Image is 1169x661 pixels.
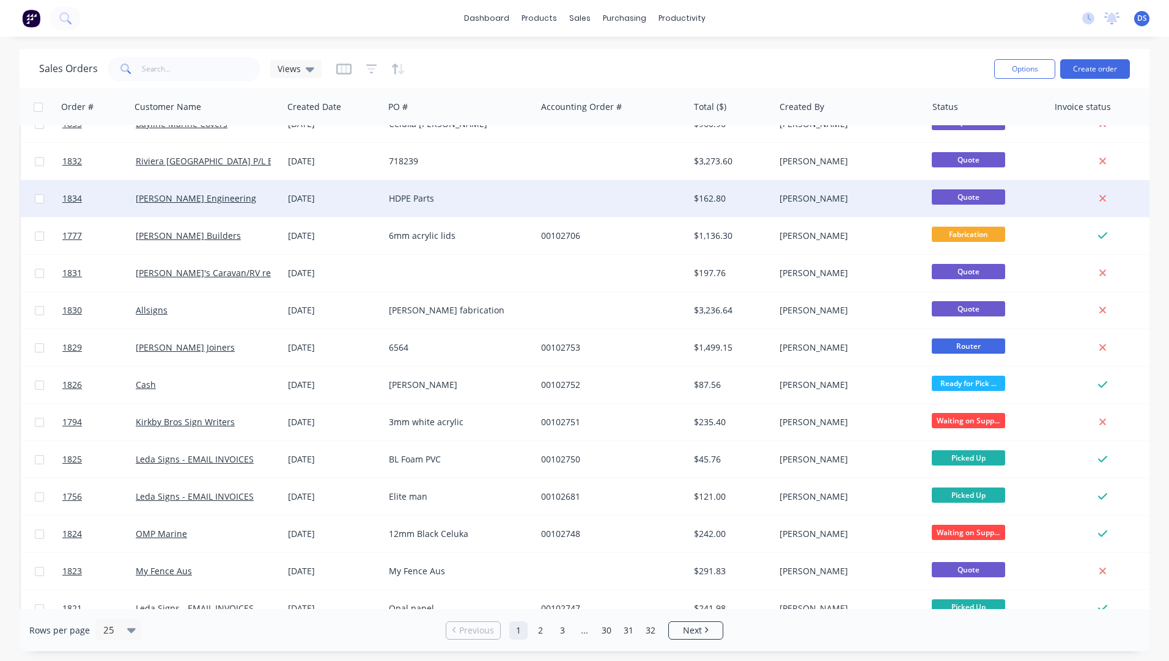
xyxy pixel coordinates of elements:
a: Page 30 [597,621,616,640]
span: Quote [932,264,1005,279]
div: [PERSON_NAME] [780,379,915,391]
a: Leda Signs - EMAIL INVOICES [136,491,254,502]
div: $1,499.15 [694,341,765,354]
div: Accounting Order # [541,101,622,113]
span: Picked Up [932,450,1005,466]
span: 1794 [62,416,82,428]
div: [PERSON_NAME] [780,602,915,615]
button: Create order [1060,59,1130,79]
div: [PERSON_NAME] [780,267,915,279]
a: Leda Signs - EMAIL INVOICES [136,602,254,614]
div: $241.98 [694,602,765,615]
div: [PERSON_NAME] [780,565,915,577]
span: 1777 [62,230,82,242]
div: [PERSON_NAME] [780,341,915,354]
div: 6mm acrylic lids [389,230,525,242]
div: [DATE] [288,192,379,205]
a: 1826 [62,367,136,403]
div: purchasing [597,9,652,27]
div: Invoice status [1055,101,1111,113]
a: Jump forward [575,621,594,640]
span: 1826 [62,379,82,391]
span: Picked Up [932,599,1005,615]
a: 1756 [62,478,136,515]
div: [DATE] [288,155,379,167]
a: 1825 [62,441,136,478]
a: 1832 [62,143,136,180]
img: Factory [22,9,40,27]
div: 718239 [389,155,525,167]
span: Picked Up [932,488,1005,503]
a: Page 1 is your current page [509,621,528,640]
div: $162.80 [694,192,765,205]
span: 1823 [62,565,82,577]
a: dashboard [458,9,515,27]
a: 1829 [62,329,136,366]
span: Quote [932,152,1005,167]
div: [PERSON_NAME] fabrication [389,304,525,316]
a: Page 2 [531,621,550,640]
span: Router [932,338,1005,354]
div: 00102747 [541,602,677,615]
div: [DATE] [288,491,379,503]
a: Previous page [446,624,500,637]
a: Page 32 [641,621,660,640]
a: 1777 [62,217,136,254]
div: [PERSON_NAME] [780,453,915,466]
span: 1821 [62,602,82,615]
div: $45.76 [694,453,765,466]
a: Riviera [GEOGRAPHIC_DATA] P/L EMAIL INVOICES / DEL NOTE [136,155,383,167]
div: $87.56 [694,379,765,391]
span: Waiting on Supp... [932,525,1005,540]
a: Kirkby Bros Sign Writers [136,416,235,428]
a: [PERSON_NAME]'s Caravan/RV repairs [136,267,292,279]
div: $197.76 [694,267,765,279]
h1: Sales Orders [39,63,98,75]
div: Created Date [287,101,341,113]
span: 1829 [62,341,82,354]
div: [PERSON_NAME] [780,155,915,167]
div: PO # [388,101,408,113]
div: [DATE] [288,304,379,316]
div: Total ($) [694,101,726,113]
a: My Fence Aus [136,565,192,577]
div: 12mm Black Celuka [389,528,525,540]
div: $242.00 [694,528,765,540]
div: Created By [780,101,824,113]
div: 00102751 [541,416,677,428]
a: 1821 [62,590,136,627]
span: Waiting on Supp... [932,413,1005,428]
div: 00102706 [541,230,677,242]
div: 00102752 [541,379,677,391]
span: Quote [932,301,1005,316]
div: [PERSON_NAME] [780,491,915,503]
div: [DATE] [288,267,379,279]
div: [DATE] [288,453,379,466]
div: $235.40 [694,416,765,428]
span: 1830 [62,304,82,316]
a: 1824 [62,516,136,552]
div: $1,136.30 [694,230,765,242]
span: Next [683,624,702,637]
a: Page 3 [553,621,572,640]
span: 1824 [62,528,82,540]
a: OMP Marine [136,528,187,539]
div: [DATE] [288,379,379,391]
a: 1794 [62,404,136,440]
a: Next page [669,624,723,637]
div: [DATE] [288,528,379,540]
div: Customer Name [135,101,201,113]
a: 1830 [62,292,136,329]
span: 1834 [62,192,82,205]
a: 1823 [62,553,136,590]
span: 1756 [62,491,82,503]
a: Cash [136,379,156,390]
a: 1831 [62,255,136,291]
a: Leda Signs - EMAIL INVOICES [136,453,254,465]
a: 1834 [62,180,136,217]
div: [DATE] [288,416,379,428]
span: 1825 [62,453,82,466]
div: [DATE] [288,341,379,354]
a: Page 31 [619,621,638,640]
div: $121.00 [694,491,765,503]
